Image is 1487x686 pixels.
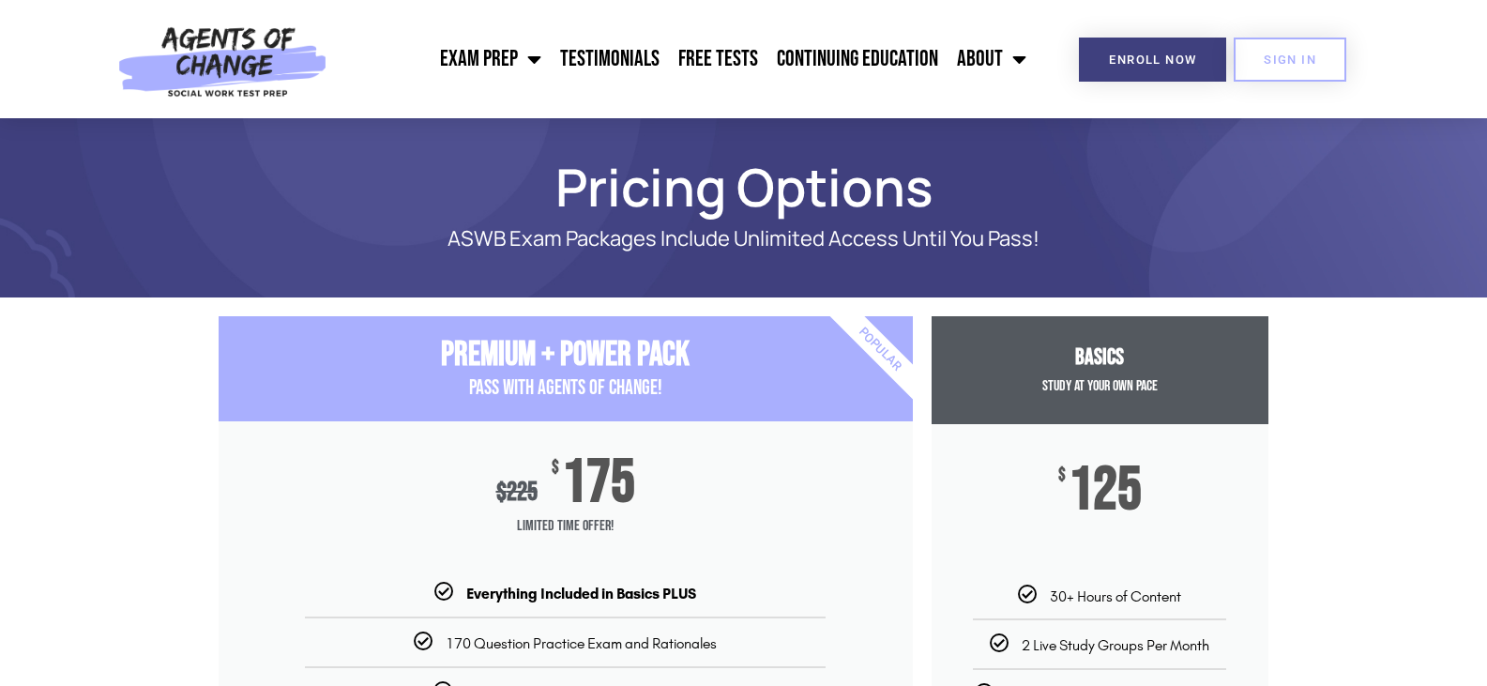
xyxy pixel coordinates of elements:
[284,227,1204,251] p: ASWB Exam Packages Include Unlimited Access Until You Pass!
[209,165,1279,208] h1: Pricing Options
[431,36,551,83] a: Exam Prep
[1109,53,1196,66] span: Enroll Now
[1079,38,1226,82] a: Enroll Now
[1058,466,1066,485] span: $
[337,36,1036,83] nav: Menu
[1050,587,1181,605] span: 30+ Hours of Content
[1069,466,1142,515] span: 125
[562,459,635,508] span: 175
[219,335,913,375] h3: Premium + Power Pack
[552,459,559,478] span: $
[948,36,1036,83] a: About
[466,585,696,602] b: Everything Included in Basics PLUS
[219,508,913,545] span: Limited Time Offer!
[1022,636,1209,654] span: 2 Live Study Groups Per Month
[767,36,948,83] a: Continuing Education
[932,344,1268,372] h3: Basics
[1234,38,1346,82] a: SIGN IN
[496,477,538,508] div: 225
[1042,377,1158,395] span: Study at your Own Pace
[551,36,669,83] a: Testimonials
[446,634,717,652] span: 170 Question Practice Exam and Rationales
[469,375,662,401] span: PASS with AGENTS OF CHANGE!
[496,477,507,508] span: $
[771,241,988,458] div: Popular
[669,36,767,83] a: Free Tests
[1264,53,1316,66] span: SIGN IN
